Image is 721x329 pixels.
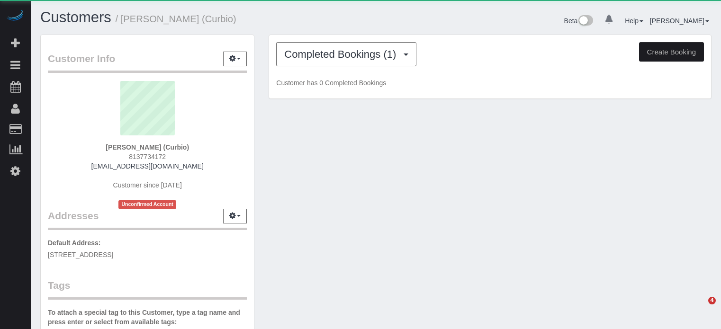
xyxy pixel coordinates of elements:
img: New interface [577,15,593,27]
span: Customer since [DATE] [113,181,182,189]
a: Beta [564,17,594,25]
span: 8137734172 [129,153,166,160]
a: Help [625,17,643,25]
span: 4 [708,297,716,304]
a: Customers [40,9,111,26]
strong: [PERSON_NAME] (Curbio) [106,143,189,151]
label: Default Address: [48,238,101,248]
a: [PERSON_NAME] [650,17,709,25]
button: Completed Bookings (1) [276,42,416,66]
label: To attach a special tag to this Customer, type a tag name and press enter or select from availabl... [48,308,247,327]
span: [STREET_ADDRESS] [48,251,113,258]
legend: Tags [48,278,247,300]
button: Create Booking [639,42,704,62]
span: Completed Bookings (1) [284,48,401,60]
img: Automaid Logo [6,9,25,23]
legend: Customer Info [48,52,247,73]
a: [EMAIL_ADDRESS][DOMAIN_NAME] [91,162,204,170]
p: Customer has 0 Completed Bookings [276,78,704,88]
small: / [PERSON_NAME] (Curbio) [116,14,236,24]
span: Unconfirmed Account [118,200,176,208]
iframe: Intercom live chat [689,297,712,320]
